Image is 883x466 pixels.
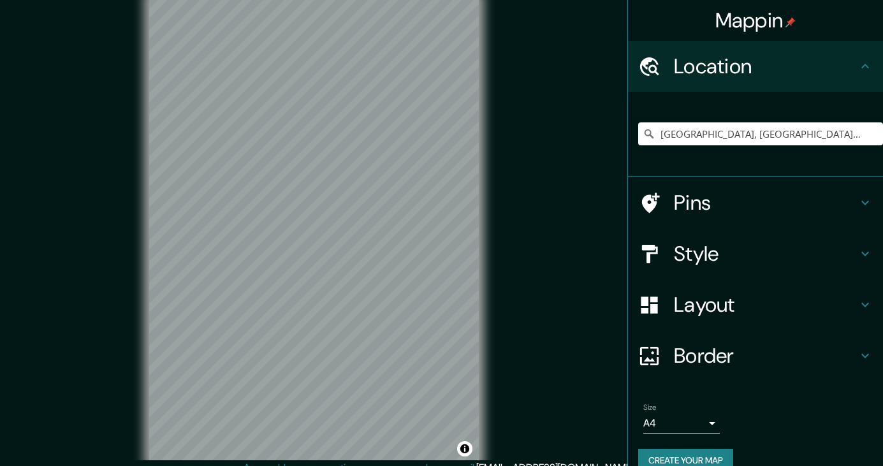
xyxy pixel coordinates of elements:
h4: Location [674,54,857,79]
h4: Border [674,343,857,368]
div: Border [628,330,883,381]
div: A4 [643,413,720,433]
div: Style [628,228,883,279]
h4: Pins [674,190,857,215]
h4: Layout [674,292,857,317]
button: Toggle attribution [457,441,472,456]
input: Pick your city or area [638,122,883,145]
img: pin-icon.png [785,17,796,27]
div: Layout [628,279,883,330]
label: Size [643,402,657,413]
div: Location [628,41,883,92]
h4: Style [674,241,857,266]
h4: Mappin [715,8,796,33]
div: Pins [628,177,883,228]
